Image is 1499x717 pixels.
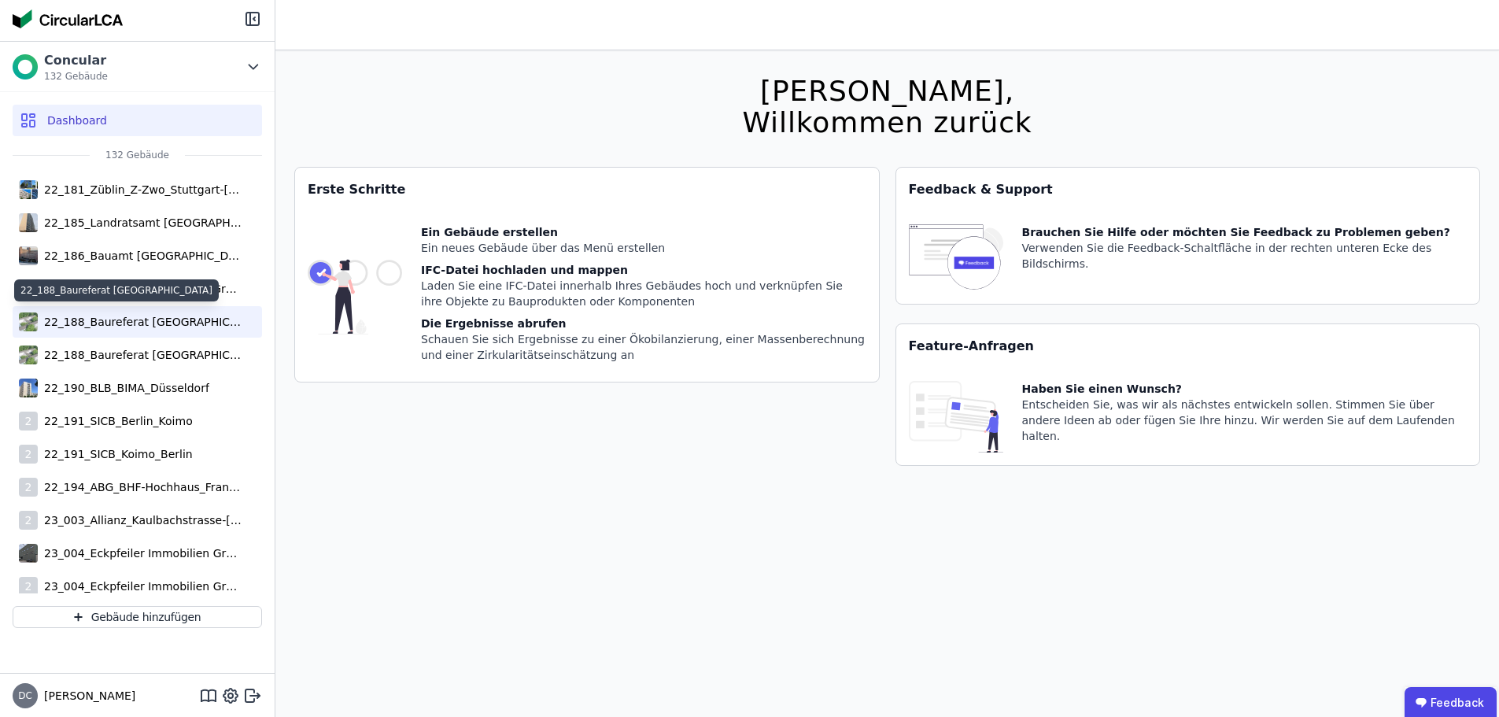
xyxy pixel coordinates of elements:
[909,381,1003,453] img: feature_request_tile-UiXE1qGU.svg
[742,76,1032,107] div: [PERSON_NAME],
[421,316,866,331] div: Die Ergebnisse abrufen
[421,240,866,256] div: Ein neues Gebäude über das Menü erstellen
[38,512,242,528] div: 23_003_Allianz_Kaulbachstrasse-[GEOGRAPHIC_DATA]
[47,113,107,128] span: Dashboard
[19,412,38,431] div: 2
[13,606,262,628] button: Gebäude hinzufügen
[19,342,38,368] img: 22_188_Baureferat München_Zielstattstraße-Möbel_München
[38,248,242,264] div: 22_186_Bauamt [GEOGRAPHIC_DATA]-[GEOGRAPHIC_DATA]
[38,380,209,396] div: 22_190_BLB_BIMA_Düsseldorf
[19,511,38,530] div: 2
[19,541,38,566] img: 23_004_Eckpfeiler Immobilien Gruppe_Kirschgelände_München
[909,224,1003,291] img: feedback-icon-HCTs5lye.svg
[38,215,242,231] div: 22_185_Landratsamt [GEOGRAPHIC_DATA] Landratsamt [GEOGRAPHIC_DATA]
[896,324,1480,368] div: Feature-Anfragen
[18,691,32,700] span: DC
[1022,240,1468,272] div: Verwenden Sie die Feedback-Schaltfläche in der rechten unteren Ecke des Bildschirms.
[421,331,866,363] div: Schauen Sie sich Ergebnisse zu einer Ökobilanzierung, einer Massenberechnung und einer Zirkularit...
[19,445,38,464] div: 2
[44,51,108,70] div: Concular
[19,210,38,235] img: 22_185_Landratsamt Karlsruhe_Abriss Landratsamt Karlsruhe
[308,224,402,369] img: getting_started_tile-DrF_GRSv.svg
[90,149,185,161] span: 132 Gebäude
[38,314,242,330] div: 22_188_Baureferat [GEOGRAPHIC_DATA]
[295,168,879,212] div: Erste Schritte
[19,478,38,497] div: 2
[1022,224,1468,240] div: Brauchen Sie Hilfe oder möchten Sie Feedback zu Problemen geben?
[38,545,242,561] div: 23_004_Eckpfeiler Immobilien Gruppe_Kirschgelände_München
[19,243,38,268] img: 22_186_Bauamt Erlangen-Nürnberg_Himbeerpalast
[44,70,108,83] span: 132 Gebäude
[13,9,123,28] img: Concular
[19,577,38,596] div: 2
[896,168,1480,212] div: Feedback & Support
[1022,381,1468,397] div: Haben Sie einen Wunsch?
[38,578,242,594] div: 23_004_Eckpfeiler Immobilien Gruppe_Kirschgelände_München_neu
[14,279,219,301] div: 22_188_Baureferat [GEOGRAPHIC_DATA]
[421,262,866,278] div: IFC-Datei hochladen und mappen
[38,182,242,198] div: 22_181_Züblin_Z-Zwo_Stuttgart-[GEOGRAPHIC_DATA]
[421,278,866,309] div: Laden Sie eine IFC-Datei innerhalb Ihres Gebäudes hoch und verknüpfen Sie ihre Objekte zu Bauprod...
[38,446,193,462] div: 22_191_SICB_Koimo_Berlin
[13,54,38,79] img: Concular
[1022,397,1468,444] div: Entscheiden Sie, was wir als nächstes entwickeln sollen. Stimmen Sie über andere Ideen ab oder fü...
[38,347,242,363] div: 22_188_Baureferat [GEOGRAPHIC_DATA]-Möbel_München
[421,224,866,240] div: Ein Gebäude erstellen
[19,177,38,202] img: 22_181_Züblin_Z-Zwo_Stuttgart-Möhringen
[38,688,135,704] span: [PERSON_NAME]
[742,107,1032,139] div: Willkommen zurück
[19,375,38,401] img: 22_190_BLB_BIMA_Düsseldorf
[38,479,242,495] div: 22_194_ABG_BHF-Hochhaus_Frankfurt
[19,309,38,334] img: 22_188_Baureferat München_Zielstattstraße_München
[38,413,193,429] div: 22_191_SICB_Berlin_Koimo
